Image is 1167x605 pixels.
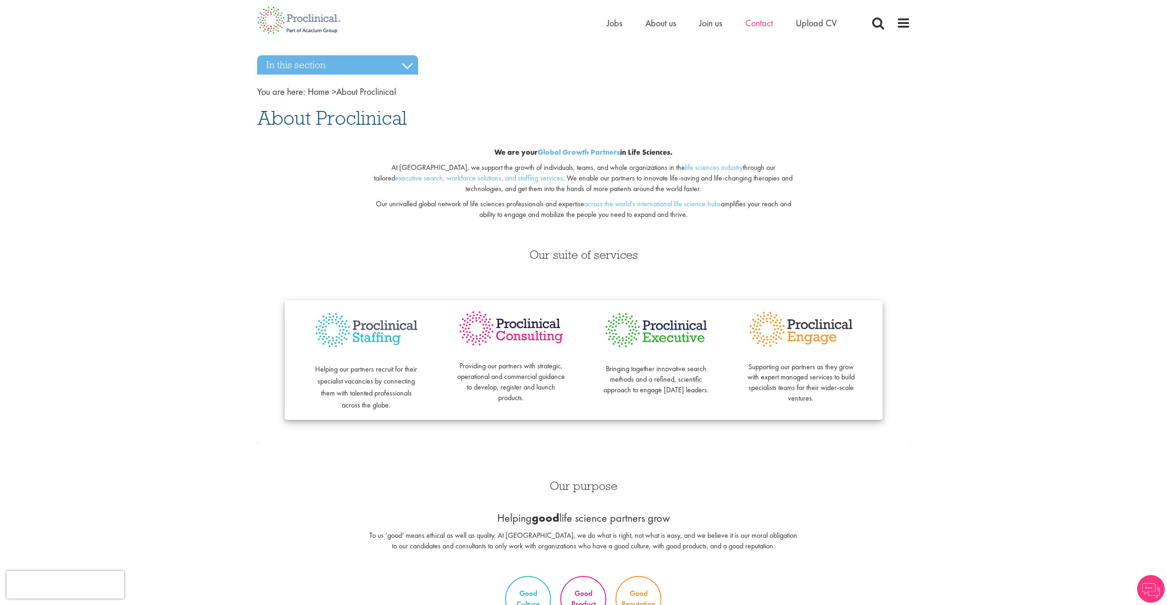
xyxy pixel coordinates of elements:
img: Proclinical Engage [747,309,855,349]
b: We are your in Life Sciences. [494,147,673,157]
iframe: reCAPTCHA [6,571,124,599]
span: You are here: [257,86,305,98]
a: breadcrumb link to Home [308,86,329,98]
img: Proclinical Staffing [312,309,420,351]
a: life sciences industry [685,163,743,172]
span: About Proclinical [308,86,396,98]
p: Our unrivalled global network of life sciences professionals and expertise amplifies your reach a... [368,199,799,220]
h3: Our suite of services [257,249,910,261]
p: Helping life science partners grow [368,510,799,526]
a: Join us [699,17,722,29]
p: Providing our partners with strategic, operational and commercial guidance to develop, register a... [457,351,565,403]
h3: Our purpose [368,480,799,492]
a: Contact [745,17,773,29]
a: executive search, workforce solutions, and staffing services [395,173,563,183]
p: Bringing together innovative search methods and a refined, scientific approach to engage [DATE] l... [602,353,710,395]
span: > [332,86,336,98]
b: good [532,511,559,525]
img: Proclinical Executive [602,309,710,351]
span: Helping our partners recruit for their specialist vacancies by connecting them with talented prof... [315,364,417,410]
p: At [GEOGRAPHIC_DATA], we support the growth of individuals, teams, and whole organizations in the... [368,163,799,194]
a: Jobs [607,17,622,29]
span: About Proclinical [257,105,407,130]
a: About us [645,17,676,29]
img: Proclinical Consulting [457,309,565,348]
p: Supporting our partners as they grow with expert managed services to build specialists teams for ... [747,351,855,404]
p: To us ‘good’ means ethical as well as quality. At [GEOGRAPHIC_DATA], we do what is right, not wha... [368,530,799,552]
h3: In this section [257,55,418,75]
a: Global Growth Partners [538,147,620,157]
img: Chatbot [1137,575,1165,603]
a: Upload CV [796,17,837,29]
a: across the world's international life science hubs [584,199,721,209]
